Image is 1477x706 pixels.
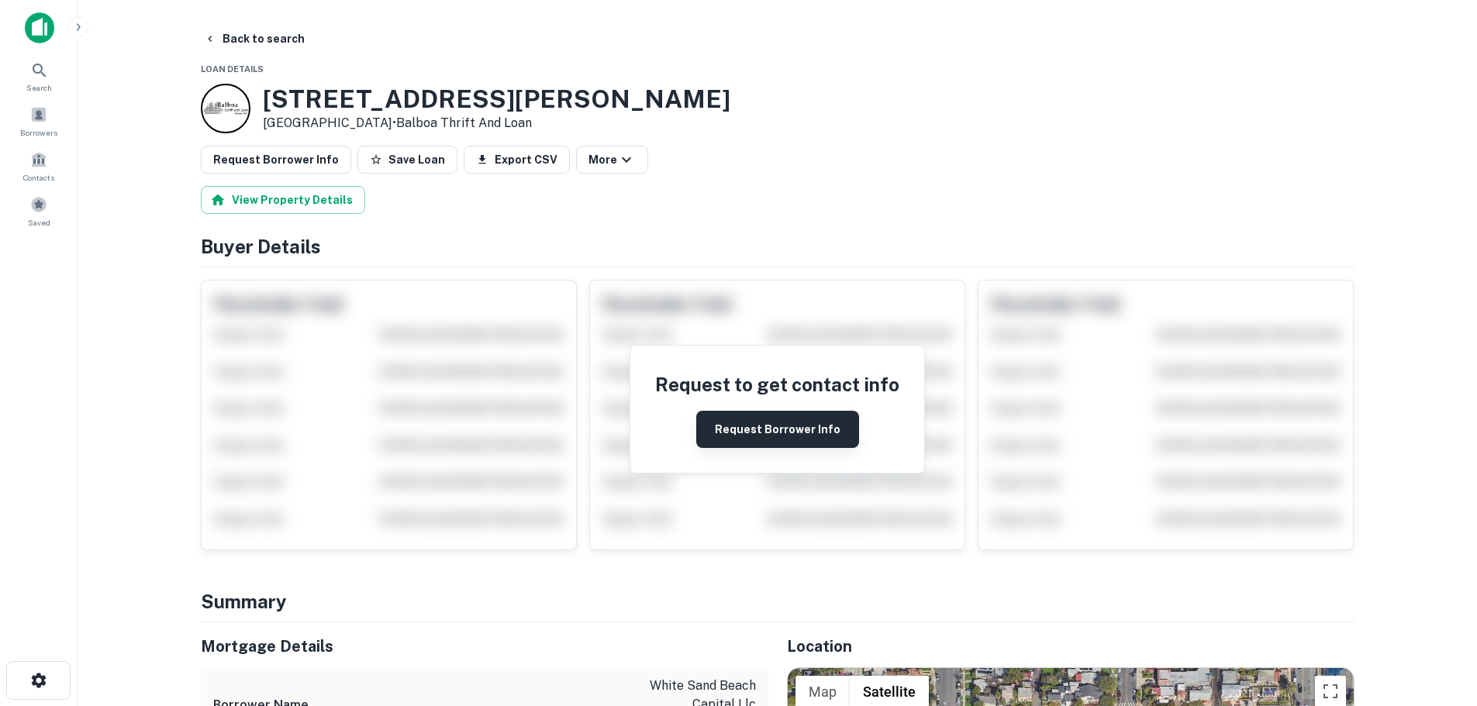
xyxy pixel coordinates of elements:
button: Save Loan [357,146,457,174]
h4: Request to get contact info [655,370,899,398]
img: capitalize-icon.png [25,12,54,43]
span: Search [26,81,52,94]
a: Borrowers [5,100,73,142]
button: Request Borrower Info [696,411,859,448]
p: [GEOGRAPHIC_DATA] • [263,114,730,133]
h4: Summary [201,587,1354,615]
button: More [576,146,648,174]
span: Borrowers [20,126,57,139]
a: Saved [5,190,73,232]
iframe: Chat Widget [1399,582,1477,656]
span: Contacts [23,171,54,184]
button: View Property Details [201,186,365,214]
h4: Buyer Details [201,232,1354,260]
a: Balboa Thrift And Loan [396,115,532,130]
button: Request Borrower Info [201,146,351,174]
span: Saved [28,216,50,229]
a: Contacts [5,145,73,187]
h3: [STREET_ADDRESS][PERSON_NAME] [263,84,730,114]
button: Export CSV [464,146,570,174]
a: Search [5,55,73,97]
h5: Location [787,635,1354,658]
h5: Mortgage Details [201,635,768,658]
span: Loan Details [201,64,264,74]
button: Back to search [198,25,311,53]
